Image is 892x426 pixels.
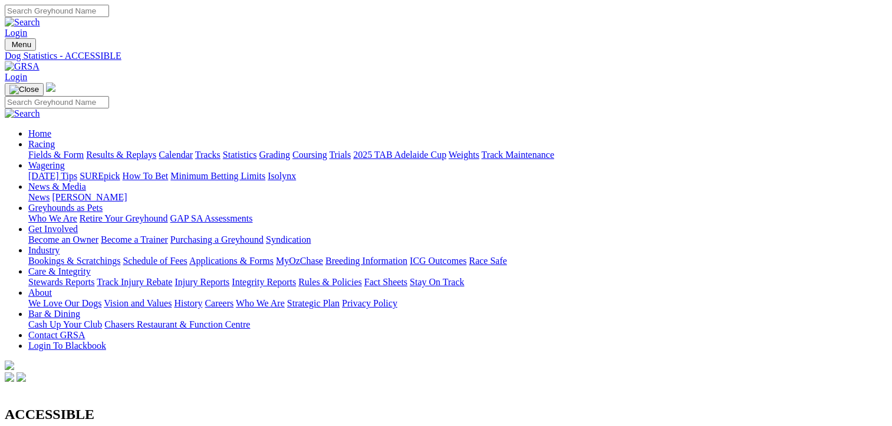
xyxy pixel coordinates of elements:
a: Greyhounds as Pets [28,203,103,213]
a: Careers [205,298,233,308]
a: Syndication [266,235,311,245]
img: logo-grsa-white.png [5,361,14,370]
a: Stewards Reports [28,277,94,287]
a: Home [28,128,51,138]
a: About [28,288,52,298]
a: Login [5,72,27,82]
a: History [174,298,202,308]
a: Wagering [28,160,65,170]
div: Industry [28,256,887,266]
a: Privacy Policy [342,298,397,308]
div: Bar & Dining [28,319,887,330]
a: Results & Replays [86,150,156,160]
a: Breeding Information [325,256,407,266]
a: Who We Are [28,213,77,223]
a: Isolynx [268,171,296,181]
a: Coursing [292,150,327,160]
a: Become a Trainer [101,235,168,245]
a: Who We Are [236,298,285,308]
button: Toggle navigation [5,83,44,96]
a: Dog Statistics - ACCESSIBLE [5,51,887,61]
a: Bar & Dining [28,309,80,319]
a: Track Injury Rebate [97,277,172,287]
a: News [28,192,50,202]
a: Racing [28,139,55,149]
div: About [28,298,887,309]
a: Chasers Restaurant & Function Centre [104,319,250,329]
img: twitter.svg [17,372,26,382]
img: Close [9,85,39,94]
img: Search [5,108,40,119]
div: Racing [28,150,887,160]
a: How To Bet [123,171,169,181]
a: ICG Outcomes [410,256,466,266]
img: facebook.svg [5,372,14,382]
a: Trials [329,150,351,160]
a: MyOzChase [276,256,323,266]
a: [PERSON_NAME] [52,192,127,202]
a: 2025 TAB Adelaide Cup [353,150,446,160]
a: Purchasing a Greyhound [170,235,264,245]
a: [DATE] Tips [28,171,77,181]
a: Weights [449,150,479,160]
a: Track Maintenance [482,150,554,160]
button: Toggle navigation [5,38,36,51]
a: Fact Sheets [364,277,407,287]
a: Contact GRSA [28,330,85,340]
a: Strategic Plan [287,298,340,308]
a: Fields & Form [28,150,84,160]
a: Rules & Policies [298,277,362,287]
span: Menu [12,40,31,49]
img: GRSA [5,61,40,72]
a: Cash Up Your Club [28,319,102,329]
a: Minimum Betting Limits [170,171,265,181]
a: News & Media [28,181,86,191]
a: Bookings & Scratchings [28,256,120,266]
a: GAP SA Assessments [170,213,253,223]
a: Injury Reports [175,277,229,287]
a: SUREpick [80,171,120,181]
a: Statistics [223,150,257,160]
a: Stay On Track [410,277,464,287]
a: Get Involved [28,224,78,234]
a: Calendar [159,150,193,160]
a: We Love Our Dogs [28,298,101,308]
a: Retire Your Greyhound [80,213,168,223]
a: Integrity Reports [232,277,296,287]
img: Search [5,17,40,28]
div: Wagering [28,171,887,181]
input: Search [5,96,109,108]
a: Grading [259,150,290,160]
a: Vision and Values [104,298,172,308]
h2: ACCESSIBLE [5,407,887,422]
a: Login [5,28,27,38]
a: Tracks [195,150,220,160]
a: Industry [28,245,60,255]
input: Search [5,5,109,17]
div: News & Media [28,192,887,203]
div: Care & Integrity [28,277,887,288]
div: Greyhounds as Pets [28,213,887,224]
div: Get Involved [28,235,887,245]
a: Care & Integrity [28,266,91,276]
img: logo-grsa-white.png [46,82,55,92]
a: Login To Blackbook [28,341,106,351]
a: Race Safe [469,256,506,266]
a: Become an Owner [28,235,98,245]
a: Applications & Forms [189,256,274,266]
a: Schedule of Fees [123,256,187,266]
